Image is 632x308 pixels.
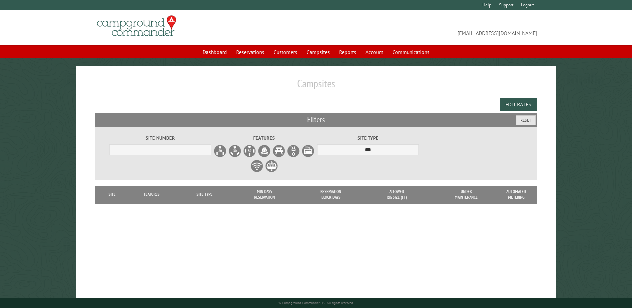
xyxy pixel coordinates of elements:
[430,186,503,203] th: Under Maintenance
[258,144,271,158] label: Firepit
[95,113,537,126] h2: Filters
[500,98,537,111] button: Edit Rates
[265,159,278,173] label: Grill
[214,144,227,158] label: 20A Electrical Hookup
[231,186,298,203] th: Min Days Reservation
[243,144,256,158] label: 50A Electrical Hookup
[335,46,360,58] a: Reports
[250,159,264,173] label: WiFi Service
[279,301,354,305] small: © Campground Commander LLC. All rights reserved.
[364,186,430,203] th: Allowed Rig Size (ft)
[388,46,433,58] a: Communications
[95,13,178,39] img: Campground Commander
[302,144,315,158] label: Sewer Hookup
[316,18,537,37] span: [EMAIL_ADDRESS][DOMAIN_NAME]
[270,46,301,58] a: Customers
[126,186,178,203] th: Features
[95,77,537,95] h1: Campsites
[232,46,268,58] a: Reservations
[109,134,211,142] label: Site Number
[303,46,334,58] a: Campsites
[213,134,315,142] label: Features
[298,186,364,203] th: Reservation Block Days
[228,144,242,158] label: 30A Electrical Hookup
[287,144,300,158] label: Water Hookup
[317,134,419,142] label: Site Type
[272,144,286,158] label: Picnic Table
[516,115,536,125] button: Reset
[98,186,126,203] th: Site
[199,46,231,58] a: Dashboard
[178,186,231,203] th: Site Type
[361,46,387,58] a: Account
[503,186,530,203] th: Automated metering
